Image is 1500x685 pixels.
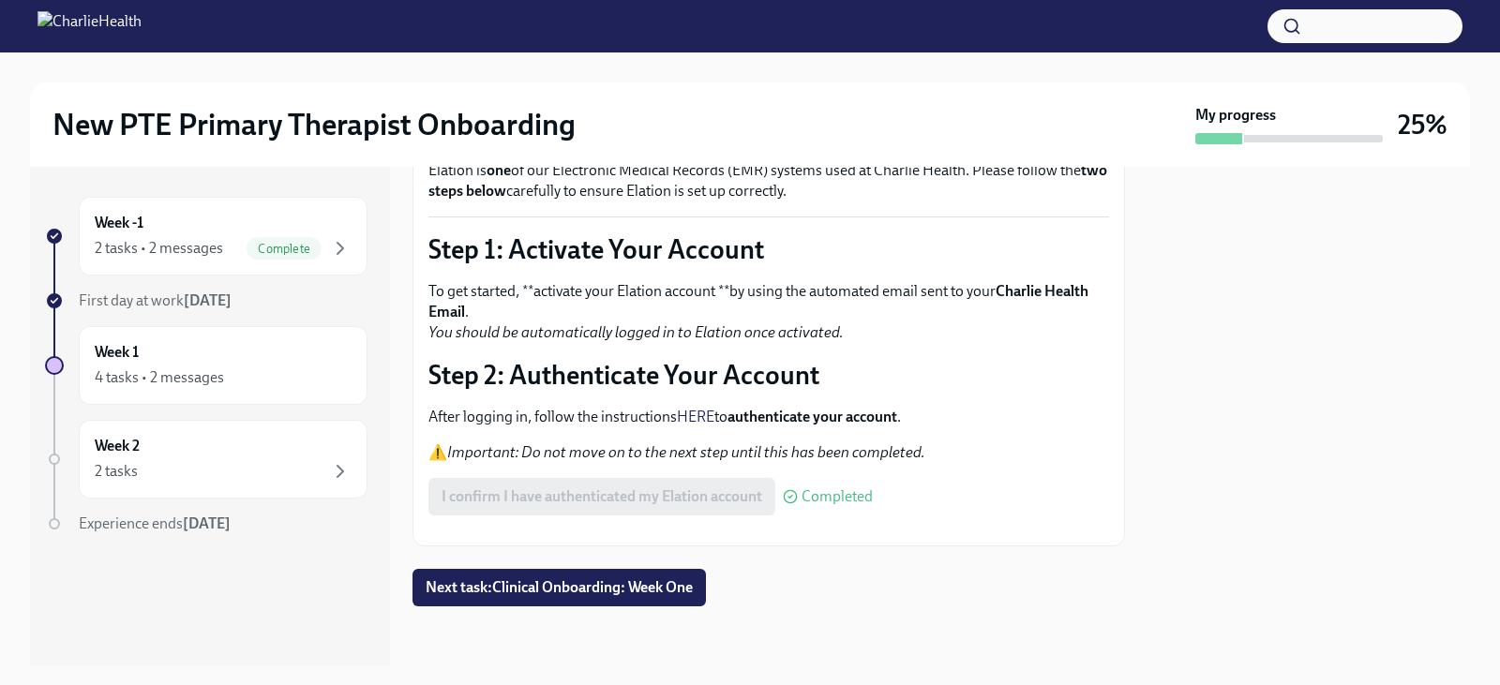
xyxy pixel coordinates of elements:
h6: Week 2 [95,436,140,456]
div: 2 tasks [95,461,138,482]
a: Week -12 tasks • 2 messagesComplete [45,197,367,275]
span: Completed [802,489,873,504]
a: Week 14 tasks • 2 messages [45,326,367,405]
h6: Week 1 [95,342,139,363]
h3: 25% [1398,108,1447,141]
button: Next task:Clinical Onboarding: Week One [412,569,706,606]
strong: [DATE] [184,291,232,309]
img: CharlieHealth [37,11,142,41]
h6: Week -1 [95,213,143,233]
p: ⚠️ [428,442,1109,463]
strong: My progress [1195,105,1276,126]
h2: New PTE Primary Therapist Onboarding [52,106,576,143]
span: First day at work [79,291,232,309]
span: Next task : Clinical Onboarding: Week One [426,578,693,597]
span: Complete [247,242,322,256]
p: Elation is of our Electronic Medical Records (EMR) systems used at Charlie Health. Please follow ... [428,160,1109,201]
strong: authenticate your account [727,408,897,425]
p: After logging in, follow the instructions to . [428,407,1109,427]
div: 4 tasks • 2 messages [95,367,224,388]
em: Important: Do not move on to the next step until this has been completed. [447,443,925,461]
a: Week 22 tasks [45,420,367,499]
a: HERE [677,408,714,425]
p: Step 2: Authenticate Your Account [428,358,1109,392]
strong: one [487,161,511,179]
a: First day at work[DATE] [45,290,367,311]
div: 2 tasks • 2 messages [95,238,223,259]
span: Experience ends [79,514,231,532]
p: To get started, **activate your Elation account **by using the automated email sent to your . [428,281,1109,343]
em: You should be automatically logged in to Elation once activated. [428,323,844,341]
p: Step 1: Activate Your Account [428,232,1109,266]
strong: [DATE] [183,514,231,532]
